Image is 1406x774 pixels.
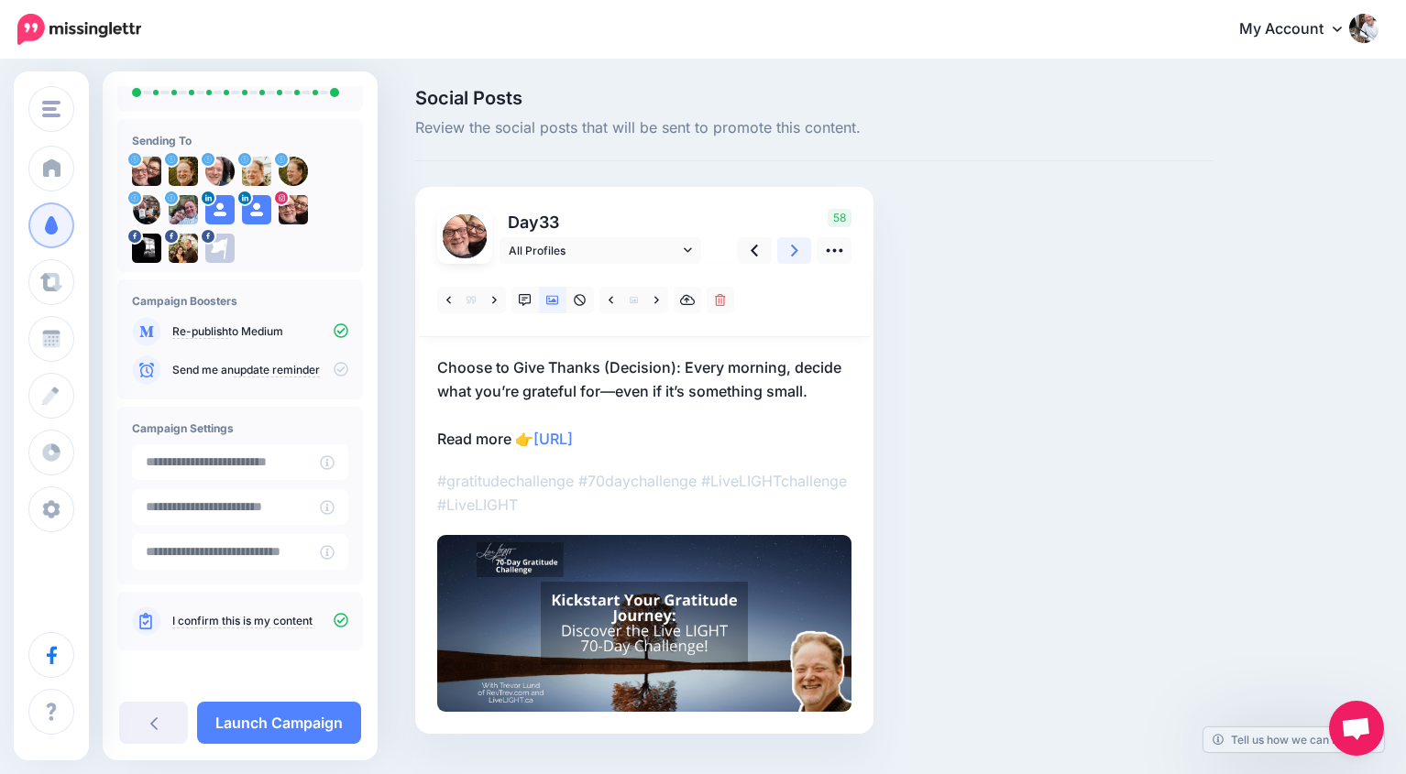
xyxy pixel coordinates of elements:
p: to Medium [172,323,348,340]
span: Review the social posts that will be sent to promote this content. [415,116,1214,140]
img: js49R7GQ-82240.jpg [169,195,198,224]
a: I confirm this is my content [172,614,313,628]
img: -AKvkOFX-14606.jpg [132,157,161,186]
h4: Campaign Boosters [132,294,348,308]
img: 173625679_273566767754180_1705335797951298967_n-bsa149549.jpg [279,195,308,224]
div: Open chat [1329,701,1384,756]
img: xq-f9NJW-14608.jpg [169,157,198,186]
p: Day [500,209,704,235]
p: Send me an [172,362,348,378]
h4: Sending To [132,134,348,147]
img: 84702798_579370612644419_4516628711310622720_n-bsa127373.png [205,234,235,263]
a: My Account [1221,7,1379,52]
img: 83926991_106908954202900_1723060958403756032_n-bsa70528.jpg [169,234,198,263]
img: 173625679_273566767754180_1705335797951298967_n-bsa149549.jpg [443,214,487,258]
a: update reminder [234,363,320,377]
img: 5GOKJ7E02438NUOTAM1F9KUAKGOE4NVR.jpeg [437,535,851,712]
img: lZOgZTah-14609.png [205,157,235,186]
img: user_default_image.png [242,195,271,224]
span: 58 [828,209,851,227]
span: Social Posts [415,89,1214,107]
p: Choose to Give Thanks (Decision): Every morning, decide what you’re grateful for—even if it’s som... [437,355,851,451]
span: All Profiles [509,241,679,260]
img: user_default_image.png [205,195,235,224]
img: picture-bsa68734.png [132,234,161,263]
img: qPl3uliB-14607.jpg [132,195,161,224]
a: All Profiles [500,237,701,264]
a: Tell us how we can improve [1203,727,1384,752]
h4: Campaign Settings [132,421,348,435]
a: [URL] [533,430,573,448]
img: YtlYOdru-14610.jpg [242,157,271,186]
img: hVs11W9V-14611.jpg [279,157,308,186]
span: 33 [539,213,559,232]
p: #gratitudechallenge #70daychallenge #LiveLIGHTchallenge #LiveLIGHT [437,469,851,517]
img: Missinglettr [17,14,141,45]
a: Re-publish [172,324,228,339]
img: menu.png [42,101,60,117]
